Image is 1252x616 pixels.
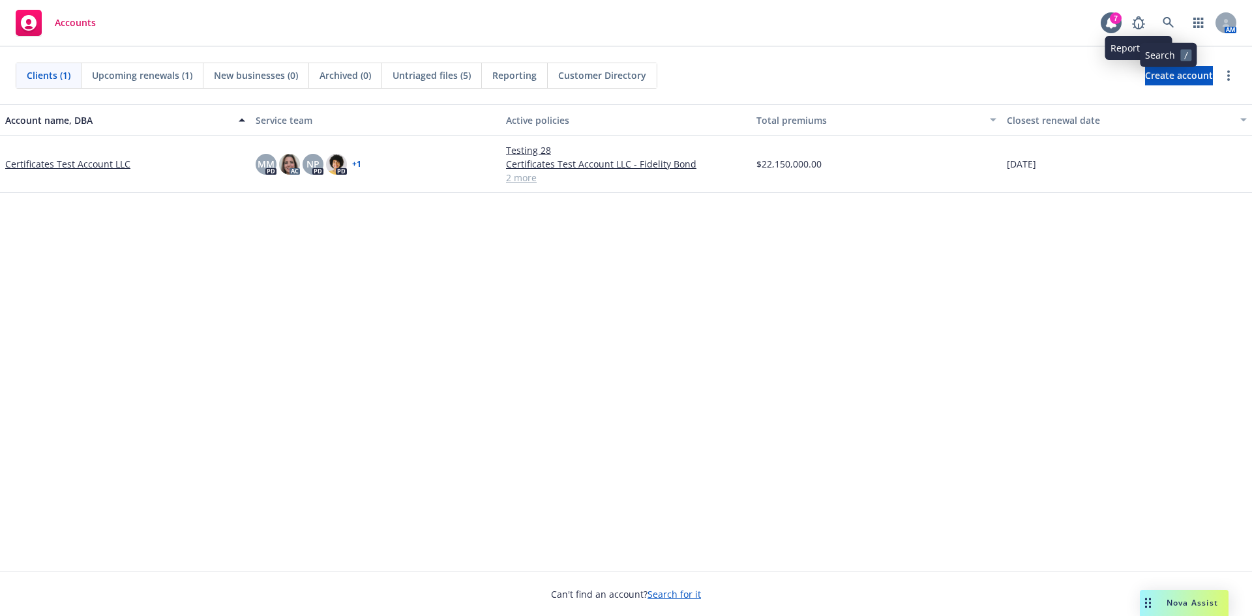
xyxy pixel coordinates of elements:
[1007,113,1232,127] div: Closest renewal date
[320,68,371,82] span: Archived (0)
[5,157,130,171] a: Certificates Test Account LLC
[352,160,361,168] a: + 1
[1140,590,1229,616] button: Nova Assist
[506,113,746,127] div: Active policies
[92,68,192,82] span: Upcoming renewals (1)
[1167,597,1218,608] span: Nova Assist
[1155,10,1182,36] a: Search
[506,171,746,184] a: 2 more
[214,68,298,82] span: New businesses (0)
[492,68,537,82] span: Reporting
[5,113,231,127] div: Account name, DBA
[751,104,1002,136] button: Total premiums
[1110,12,1122,24] div: 7
[1221,68,1236,83] a: more
[258,157,275,171] span: MM
[27,68,70,82] span: Clients (1)
[279,154,300,175] img: photo
[501,104,751,136] button: Active policies
[558,68,646,82] span: Customer Directory
[1125,10,1152,36] a: Report a Bug
[756,113,982,127] div: Total premiums
[256,113,496,127] div: Service team
[306,157,320,171] span: NP
[551,587,701,601] span: Can't find an account?
[1185,10,1212,36] a: Switch app
[506,143,746,157] a: Testing 28
[1007,157,1036,171] span: [DATE]
[756,157,822,171] span: $22,150,000.00
[55,18,96,28] span: Accounts
[1145,63,1213,88] span: Create account
[250,104,501,136] button: Service team
[1140,590,1156,616] div: Drag to move
[326,154,347,175] img: photo
[393,68,471,82] span: Untriaged files (5)
[1002,104,1252,136] button: Closest renewal date
[506,157,746,171] a: Certificates Test Account LLC - Fidelity Bond
[10,5,101,41] a: Accounts
[648,588,701,600] a: Search for it
[1145,66,1213,85] a: Create account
